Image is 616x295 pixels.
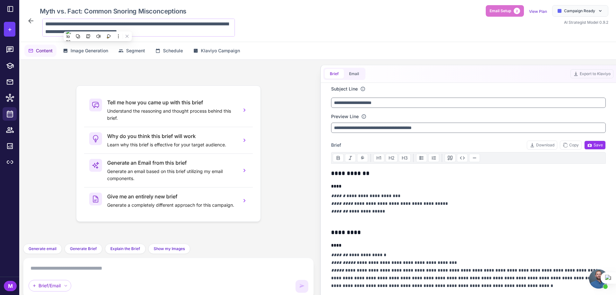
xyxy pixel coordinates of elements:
button: Copy [560,141,582,150]
button: H3 [399,154,411,162]
button: Generate email [23,244,62,254]
button: Brief [325,69,344,79]
span: Generate Brief [70,246,97,252]
span: Klaviyo Campaign [201,47,240,54]
button: Image Generation [59,45,112,57]
span: Explain the Brief [110,246,140,252]
button: Email [344,69,364,79]
span: Campaign Ready [564,8,595,14]
button: Segment [115,45,149,57]
h3: Give me an entirely new brief [107,193,236,200]
div: Brief/Email [29,280,71,291]
button: Content [24,45,56,57]
button: Schedule [151,45,187,57]
span: + [8,24,12,34]
button: Generate Brief [64,244,102,254]
div: Click to edit campaign name [37,5,235,17]
div: M [4,281,17,291]
button: H1 [373,154,384,162]
button: Export to Klaviyo [570,69,613,78]
button: Klaviyo Campaign [189,45,244,57]
a: View Plan [529,9,547,14]
span: Segment [126,47,145,54]
p: Learn why this brief is effective for your target audience. [107,141,236,148]
span: Schedule [163,47,183,54]
button: H2 [386,154,398,162]
button: + [4,22,15,37]
span: Generate email [29,246,56,252]
button: Email Setup2 [486,5,524,17]
span: Save [587,142,603,148]
button: Download [527,141,557,150]
p: Understand the reasoning and thought process behind this brief. [107,108,236,122]
button: Explain the Brief [105,244,146,254]
h3: Why do you think this brief will work [107,132,236,140]
span: Content [36,47,53,54]
label: Subject Line [331,85,358,92]
h3: Tell me how you came up with this brief [107,99,236,106]
span: Image Generation [71,47,108,54]
span: AI Strategist Model 0.9.2 [564,20,608,25]
span: Email Setup [490,8,511,14]
button: Show my Images [148,244,190,254]
span: Brief [331,142,341,149]
button: Save [584,141,606,150]
span: Show my Images [154,246,185,252]
span: 2 [514,8,520,14]
p: Generate a completely different approach for this campaign. [107,202,236,209]
span: Copy [563,142,579,148]
h3: Generate an Email from this brief [107,159,236,167]
label: Preview Line [331,113,359,120]
a: Open chat [589,269,608,289]
p: Generate an email based on this brief utilizing my email components. [107,168,236,182]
